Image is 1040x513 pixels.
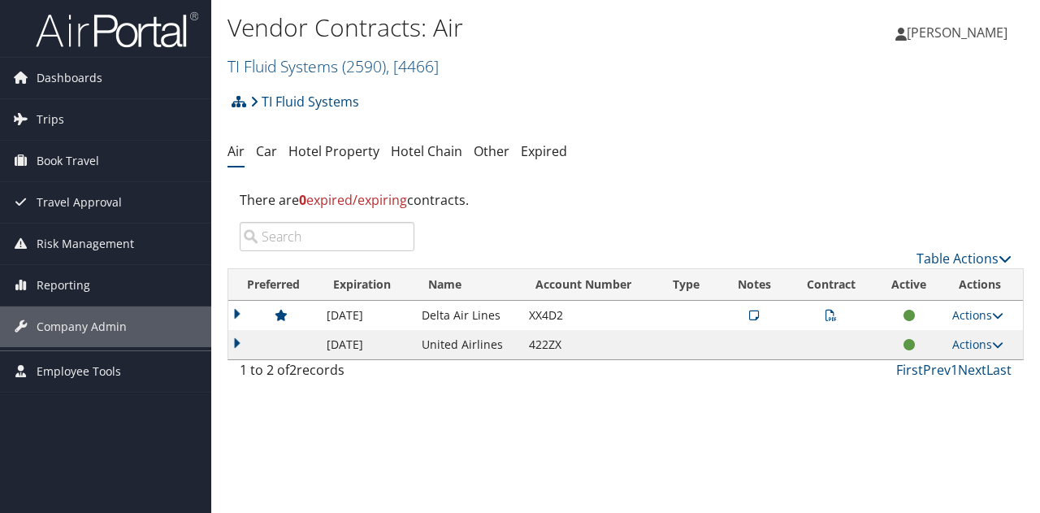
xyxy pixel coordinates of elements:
[521,301,658,330] td: XX4D2
[391,142,462,160] a: Hotel Chain
[658,269,720,301] th: Type: activate to sort column ascending
[228,269,318,301] th: Preferred: activate to sort column ascending
[414,330,521,359] td: United Airlines
[896,361,923,379] a: First
[521,142,567,160] a: Expired
[227,178,1024,222] div: There are contracts.
[36,11,198,49] img: airportal-logo.png
[37,58,102,98] span: Dashboards
[521,330,658,359] td: 422ZX
[874,269,945,301] th: Active: activate to sort column ascending
[299,191,306,209] strong: 0
[986,361,1012,379] a: Last
[37,141,99,181] span: Book Travel
[37,99,64,140] span: Trips
[37,224,134,264] span: Risk Management
[944,269,1023,301] th: Actions
[788,269,873,301] th: Contract: activate to sort column ascending
[386,55,439,77] span: , [ 4466 ]
[318,330,414,359] td: [DATE]
[916,250,1012,267] a: Table Actions
[227,55,439,77] a: TI Fluid Systems
[318,269,414,301] th: Expiration: activate to sort column ascending
[227,142,245,160] a: Air
[958,361,986,379] a: Next
[952,307,1003,323] a: Actions
[289,361,297,379] span: 2
[37,351,121,392] span: Employee Tools
[951,361,958,379] a: 1
[227,11,758,45] h1: Vendor Contracts: Air
[720,269,789,301] th: Notes: activate to sort column ascending
[414,301,521,330] td: Delta Air Lines
[474,142,509,160] a: Other
[37,265,90,306] span: Reporting
[37,306,127,347] span: Company Admin
[288,142,379,160] a: Hotel Property
[521,269,658,301] th: Account Number: activate to sort column ascending
[250,85,359,118] a: TI Fluid Systems
[256,142,277,160] a: Car
[342,55,386,77] span: ( 2590 )
[240,360,414,388] div: 1 to 2 of records
[414,269,521,301] th: Name: activate to sort column ascending
[923,361,951,379] a: Prev
[37,182,122,223] span: Travel Approval
[240,222,414,251] input: Search
[895,8,1024,57] a: [PERSON_NAME]
[299,191,407,209] span: expired/expiring
[318,301,414,330] td: [DATE]
[952,337,1003,352] a: Actions
[907,24,1007,41] span: [PERSON_NAME]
